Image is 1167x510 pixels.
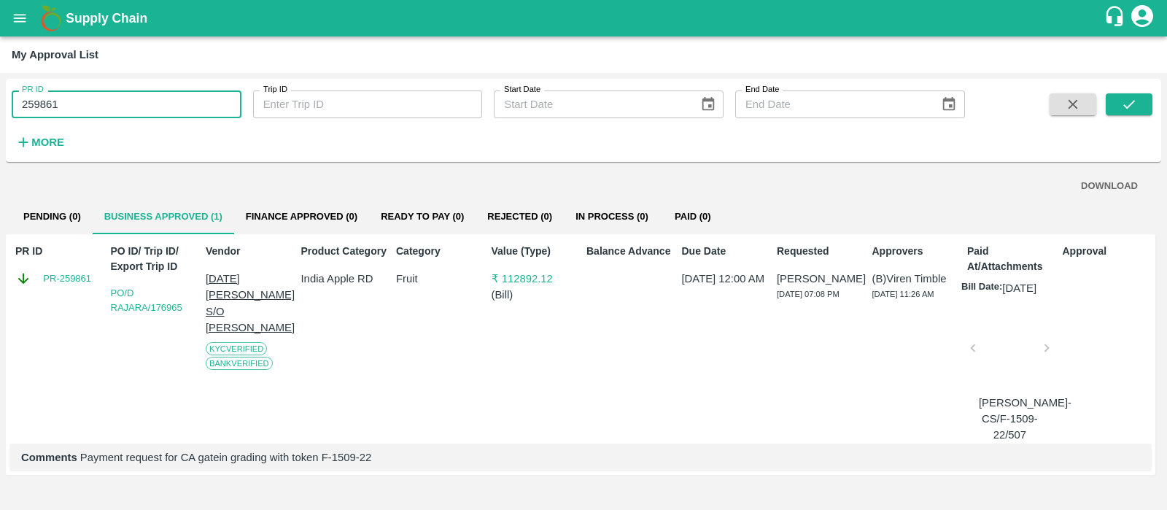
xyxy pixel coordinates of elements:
[66,8,1104,28] a: Supply Chain
[872,271,961,287] p: (B) Viren Timble
[492,287,581,303] p: ( Bill )
[43,271,91,286] a: PR-259861
[492,271,581,287] p: ₹ 112892.12
[777,244,866,259] p: Requested
[396,271,485,287] p: Fruit
[1063,244,1152,259] p: Approval
[872,244,961,259] p: Approvers
[206,244,295,259] p: Vendor
[1075,174,1144,199] button: DOWNLOAD
[111,244,200,274] p: PO ID/ Trip ID/ Export Trip ID
[36,4,66,33] img: logo
[3,1,36,35] button: open drawer
[967,244,1056,274] p: Paid At/Attachments
[22,84,44,96] label: PR ID
[21,452,77,463] b: Comments
[66,11,147,26] b: Supply Chain
[369,199,476,234] button: Ready To Pay (0)
[777,290,840,298] span: [DATE] 07:08 PM
[872,290,934,298] span: [DATE] 11:26 AM
[979,395,1041,444] p: [PERSON_NAME]-CS/F-1509-22/507
[1104,5,1129,31] div: customer-support
[694,90,722,118] button: Choose date
[12,45,98,64] div: My Approval List
[253,90,483,118] input: Enter Trip ID
[206,342,267,355] span: KYC Verified
[93,199,234,234] button: Business Approved (1)
[31,136,64,148] strong: More
[494,90,688,118] input: Start Date
[1002,280,1036,296] p: [DATE]
[111,287,182,313] a: PO/D RAJARA/176965
[1129,3,1155,34] div: account of current user
[564,199,660,234] button: In Process (0)
[735,90,929,118] input: End Date
[206,271,295,336] p: [DATE] [PERSON_NAME] S/O [PERSON_NAME]
[234,199,369,234] button: Finance Approved (0)
[660,199,726,234] button: Paid (0)
[396,244,485,259] p: Category
[263,84,287,96] label: Trip ID
[777,271,866,287] p: [PERSON_NAME]
[12,130,68,155] button: More
[492,244,581,259] p: Value (Type)
[15,244,104,259] p: PR ID
[301,271,390,287] p: India Apple RD
[504,84,540,96] label: Start Date
[961,280,1002,296] p: Bill Date:
[12,90,241,118] input: Enter PR ID
[586,244,675,259] p: Balance Advance
[21,449,1140,465] p: Payment request for CA gatein grading with token F-1509-22
[206,357,273,370] span: Bank Verified
[12,199,93,234] button: Pending (0)
[745,84,779,96] label: End Date
[301,244,390,259] p: Product Category
[476,199,564,234] button: Rejected (0)
[935,90,963,118] button: Choose date
[682,271,771,287] p: [DATE] 12:00 AM
[682,244,771,259] p: Due Date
